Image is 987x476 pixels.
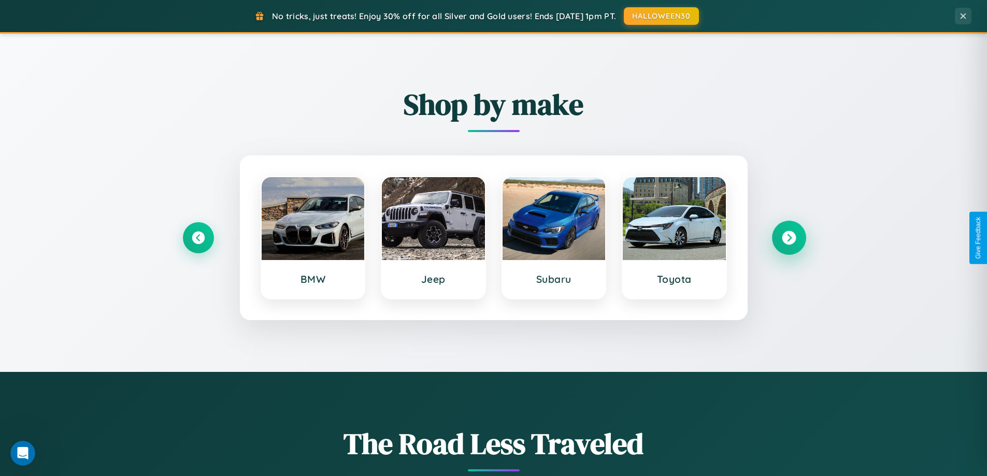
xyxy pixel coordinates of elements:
[975,217,982,259] div: Give Feedback
[183,84,805,124] h2: Shop by make
[513,273,595,285] h3: Subaru
[183,424,805,464] h1: The Road Less Traveled
[624,7,699,25] button: HALLOWEEN30
[633,273,716,285] h3: Toyota
[272,273,354,285] h3: BMW
[392,273,475,285] h3: Jeep
[272,11,616,21] span: No tricks, just treats! Enjoy 30% off for all Silver and Gold users! Ends [DATE] 1pm PT.
[10,441,35,466] iframe: Intercom live chat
